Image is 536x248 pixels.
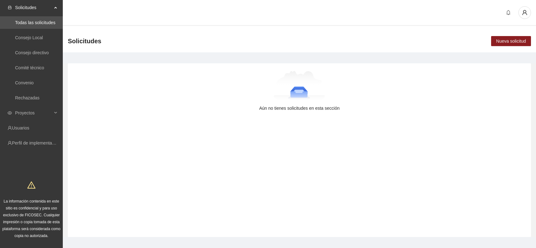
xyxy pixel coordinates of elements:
[519,10,531,15] span: user
[15,65,44,70] a: Comité técnico
[274,71,325,102] img: Aún no tienes solicitudes en esta sección
[15,20,55,25] a: Todas las solicitudes
[15,107,52,119] span: Proyectos
[8,111,12,115] span: eye
[15,35,43,40] a: Consejo Local
[27,181,35,189] span: warning
[8,5,12,10] span: inbox
[518,6,531,19] button: user
[496,38,526,45] span: Nueva solicitud
[68,36,101,46] span: Solicitudes
[15,95,40,100] a: Rechazadas
[15,50,49,55] a: Consejo directivo
[491,36,531,46] button: Nueva solicitud
[503,8,513,18] button: bell
[12,125,29,130] a: Usuarios
[78,105,521,112] div: Aún no tienes solicitudes en esta sección
[3,199,61,238] span: La información contenida en este sitio es confidencial y para uso exclusivo de FICOSEC. Cualquier...
[15,80,34,85] a: Convenio
[12,140,61,145] a: Perfil de implementadora
[504,10,513,15] span: bell
[15,1,52,14] span: Solicitudes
